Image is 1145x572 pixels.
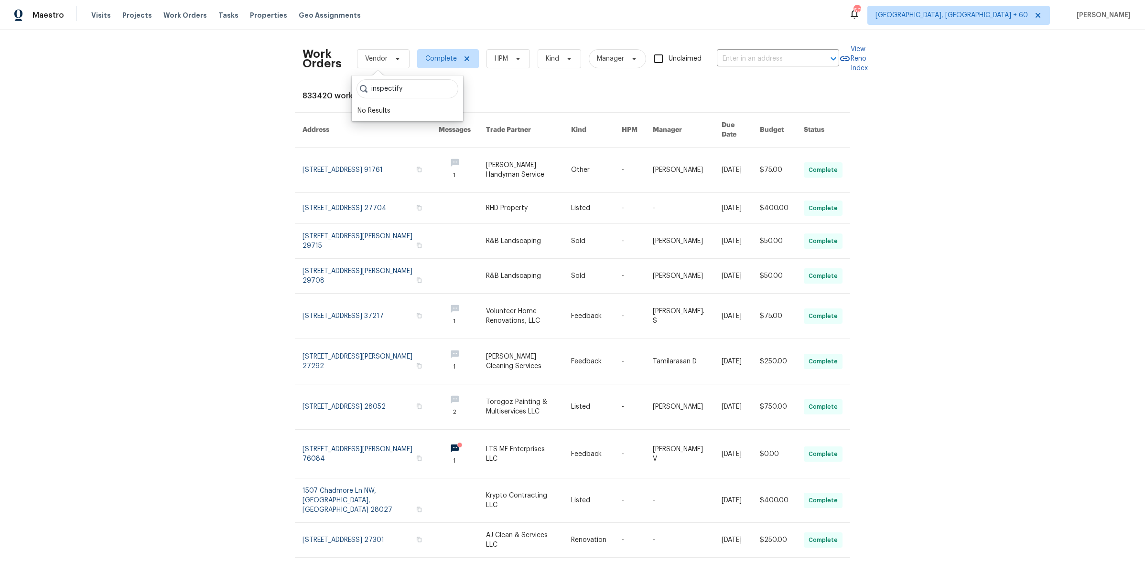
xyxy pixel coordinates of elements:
[614,113,645,148] th: HPM
[597,54,624,64] span: Manager
[495,54,508,64] span: HPM
[478,478,564,523] td: Krypto Contracting LLC
[614,259,645,294] td: -
[714,113,752,148] th: Due Date
[563,523,614,558] td: Renovation
[250,11,287,20] span: Properties
[563,339,614,384] td: Feedback
[295,113,431,148] th: Address
[478,294,564,339] td: Volunteer Home Renovations, LLC
[614,339,645,384] td: -
[614,148,645,193] td: -
[669,54,702,64] span: Unclaimed
[218,12,238,19] span: Tasks
[645,478,714,523] td: -
[645,339,714,384] td: Tamilarasan D
[645,523,714,558] td: -
[563,259,614,294] td: Sold
[645,294,714,339] td: [PERSON_NAME]. S
[478,259,564,294] td: R&B Landscaping
[563,430,614,478] td: Feedback
[853,6,860,15] div: 603
[614,478,645,523] td: -
[875,11,1028,20] span: [GEOGRAPHIC_DATA], [GEOGRAPHIC_DATA] + 60
[365,54,388,64] span: Vendor
[839,44,868,73] a: View Reno Index
[614,430,645,478] td: -
[614,384,645,430] td: -
[415,203,423,212] button: Copy Address
[645,148,714,193] td: [PERSON_NAME]
[645,224,714,259] td: [PERSON_NAME]
[302,49,342,68] h2: Work Orders
[478,339,564,384] td: [PERSON_NAME] Cleaning Services
[563,384,614,430] td: Listed
[645,430,714,478] td: [PERSON_NAME] V
[415,535,423,544] button: Copy Address
[478,384,564,430] td: Torogoz Painting & Multiservices LLC
[415,505,423,514] button: Copy Address
[415,241,423,250] button: Copy Address
[478,113,564,148] th: Trade Partner
[32,11,64,20] span: Maestro
[415,454,423,463] button: Copy Address
[563,113,614,148] th: Kind
[614,193,645,224] td: -
[163,11,207,20] span: Work Orders
[645,384,714,430] td: [PERSON_NAME]
[302,91,843,101] div: 833420 work orders
[563,148,614,193] td: Other
[415,402,423,411] button: Copy Address
[645,113,714,148] th: Manager
[415,311,423,320] button: Copy Address
[796,113,850,148] th: Status
[415,276,423,285] button: Copy Address
[478,430,564,478] td: LTS MF Enterprises LLC
[478,224,564,259] td: R&B Landscaping
[614,224,645,259] td: -
[752,113,796,148] th: Budget
[546,54,559,64] span: Kind
[827,52,840,65] button: Open
[563,294,614,339] td: Feedback
[645,193,714,224] td: -
[122,11,152,20] span: Projects
[415,165,423,174] button: Copy Address
[563,478,614,523] td: Listed
[425,54,457,64] span: Complete
[1073,11,1131,20] span: [PERSON_NAME]
[645,259,714,294] td: [PERSON_NAME]
[478,148,564,193] td: [PERSON_NAME] Handyman Service
[431,113,478,148] th: Messages
[563,193,614,224] td: Listed
[478,523,564,558] td: AJ Clean & Services LLC
[415,361,423,370] button: Copy Address
[355,104,460,117] div: No Results
[299,11,361,20] span: Geo Assignments
[614,523,645,558] td: -
[614,294,645,339] td: -
[563,224,614,259] td: Sold
[717,52,812,66] input: Enter in an address
[478,193,564,224] td: RHD Property
[91,11,111,20] span: Visits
